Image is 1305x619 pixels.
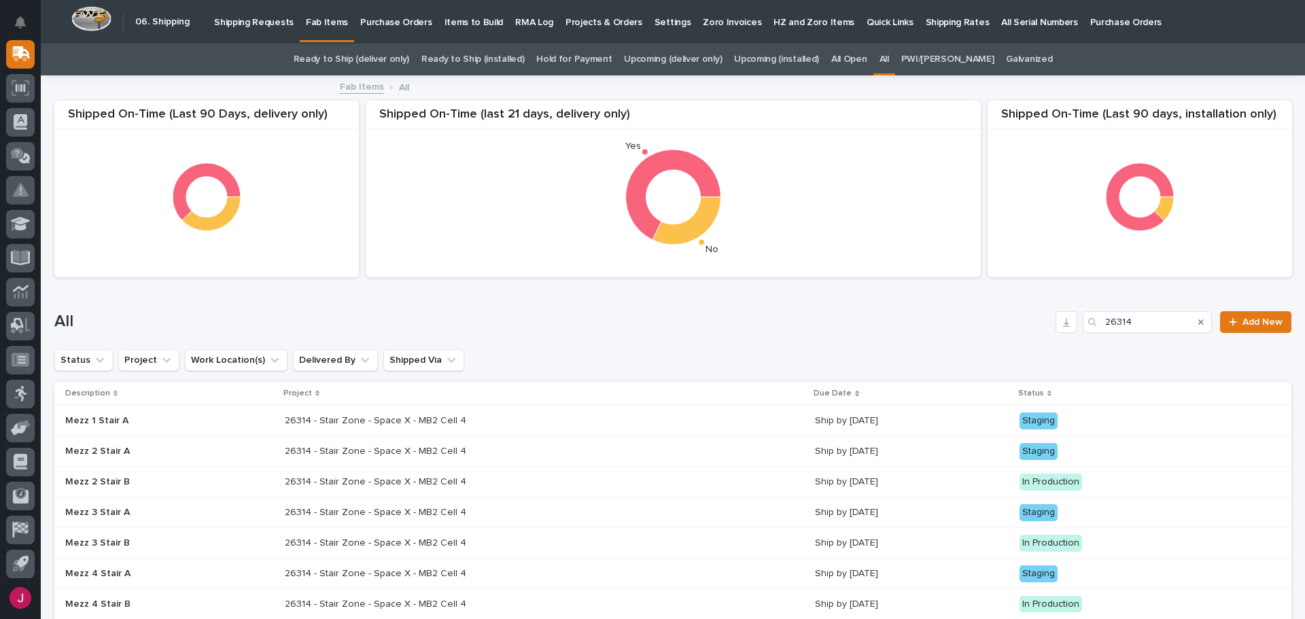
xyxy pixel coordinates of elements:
[65,476,274,488] p: Mezz 2 Stair B
[1220,311,1291,333] a: Add New
[285,412,469,427] p: 26314 - Stair Zone - Space X - MB2 Cell 4
[880,43,889,75] a: All
[54,559,1291,589] tr: Mezz 4 Stair A26314 - Stair Zone - Space X - MB2 Cell 426314 - Stair Zone - Space X - MB2 Cell 4 ...
[54,312,1050,332] h1: All
[293,349,378,371] button: Delivered By
[71,6,111,31] img: Workspace Logo
[1020,596,1082,613] div: In Production
[421,43,524,75] a: Ready to Ship (installed)
[625,141,641,151] text: Yes
[1018,386,1044,401] p: Status
[988,107,1292,130] div: Shipped On-Time (Last 90 days, installation only)
[54,107,359,130] div: Shipped On-Time (Last 90 Days, delivery only)
[285,535,469,549] p: 26314 - Stair Zone - Space X - MB2 Cell 4
[340,78,384,94] a: Fab Items
[54,349,113,371] button: Status
[399,79,409,94] p: All
[1020,565,1058,582] div: Staging
[185,349,288,371] button: Work Location(s)
[54,467,1291,497] tr: Mezz 2 Stair B26314 - Stair Zone - Space X - MB2 Cell 426314 - Stair Zone - Space X - MB2 Cell 4 ...
[65,537,274,549] p: Mezz 3 Stair B
[815,415,1009,427] p: Ship by [DATE]
[54,436,1291,467] tr: Mezz 2 Stair A26314 - Stair Zone - Space X - MB2 Cell 426314 - Stair Zone - Space X - MB2 Cell 4 ...
[1020,412,1058,429] div: Staging
[815,568,1009,580] p: Ship by [DATE]
[734,43,819,75] a: Upcoming (installed)
[1020,443,1058,460] div: Staging
[815,446,1009,457] p: Ship by [DATE]
[366,107,981,130] div: Shipped On-Time (last 21 days, delivery only)
[65,507,274,518] p: Mezz 3 Stair A
[285,443,469,457] p: 26314 - Stair Zone - Space X - MB2 Cell 4
[901,43,994,75] a: PWI/[PERSON_NAME]
[65,446,274,457] p: Mezz 2 Stair A
[1020,474,1082,491] div: In Production
[285,596,469,610] p: 26314 - Stair Zone - Space X - MB2 Cell 4
[54,497,1291,528] tr: Mezz 3 Stair A26314 - Stair Zone - Space X - MB2 Cell 426314 - Stair Zone - Space X - MB2 Cell 4 ...
[1242,317,1283,327] span: Add New
[17,16,35,38] div: Notifications
[706,245,718,255] text: No
[815,537,1009,549] p: Ship by [DATE]
[65,568,274,580] p: Mezz 4 Stair A
[815,476,1009,488] p: Ship by [DATE]
[536,43,612,75] a: Hold for Payment
[815,507,1009,518] p: Ship by [DATE]
[6,8,35,37] button: Notifications
[6,584,35,612] button: users-avatar
[831,43,867,75] a: All Open
[54,528,1291,559] tr: Mezz 3 Stair B26314 - Stair Zone - Space X - MB2 Cell 426314 - Stair Zone - Space X - MB2 Cell 4 ...
[624,43,722,75] a: Upcoming (deliver only)
[118,349,179,371] button: Project
[814,386,852,401] p: Due Date
[815,599,1009,610] p: Ship by [DATE]
[283,386,312,401] p: Project
[65,386,110,401] p: Description
[285,474,469,488] p: 26314 - Stair Zone - Space X - MB2 Cell 4
[285,565,469,580] p: 26314 - Stair Zone - Space X - MB2 Cell 4
[65,599,274,610] p: Mezz 4 Stair B
[1020,535,1082,552] div: In Production
[1083,311,1212,333] input: Search
[285,504,469,518] p: 26314 - Stair Zone - Space X - MB2 Cell 4
[1006,43,1052,75] a: Galvanized
[1020,504,1058,521] div: Staging
[294,43,409,75] a: Ready to Ship (deliver only)
[65,415,274,427] p: Mezz 1 Stair A
[135,16,190,28] h2: 06. Shipping
[383,349,464,371] button: Shipped Via
[54,406,1291,436] tr: Mezz 1 Stair A26314 - Stair Zone - Space X - MB2 Cell 426314 - Stair Zone - Space X - MB2 Cell 4 ...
